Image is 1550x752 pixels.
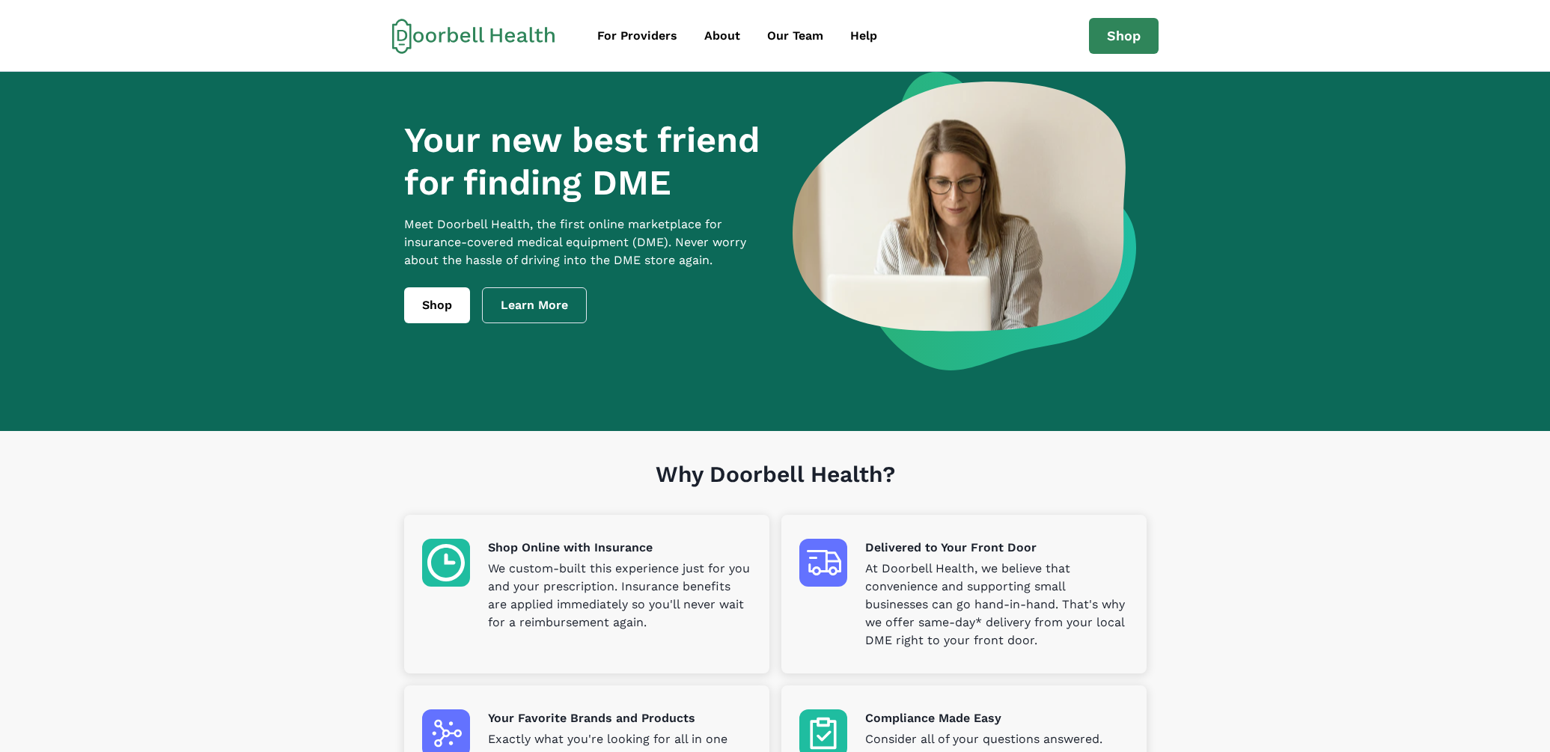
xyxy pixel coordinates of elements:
h1: Why Doorbell Health? [404,461,1147,515]
p: We custom-built this experience just for you and your prescription. Insurance benefits are applie... [488,560,751,632]
div: About [704,27,740,45]
a: Our Team [755,21,835,51]
p: Delivered to Your Front Door [865,539,1129,557]
div: For Providers [597,27,677,45]
p: Shop Online with Insurance [488,539,751,557]
a: Shop [404,287,470,323]
h1: Your new best friend for finding DME [404,119,768,204]
a: Learn More [482,287,587,323]
a: Help [838,21,889,51]
a: Shop [1089,18,1159,54]
img: Delivered to Your Front Door icon [799,539,847,587]
p: Meet Doorbell Health, the first online marketplace for insurance-covered medical equipment (DME).... [404,215,768,269]
p: At Doorbell Health, we believe that convenience and supporting small businesses can go hand-in-ha... [865,560,1129,649]
p: Your Favorite Brands and Products [488,709,751,727]
div: Our Team [767,27,823,45]
div: Help [850,27,877,45]
p: Compliance Made Easy [865,709,1129,727]
a: For Providers [585,21,689,51]
img: Shop Online with Insurance icon [422,539,470,587]
a: About [692,21,752,51]
img: a woman looking at a computer [793,72,1136,370]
